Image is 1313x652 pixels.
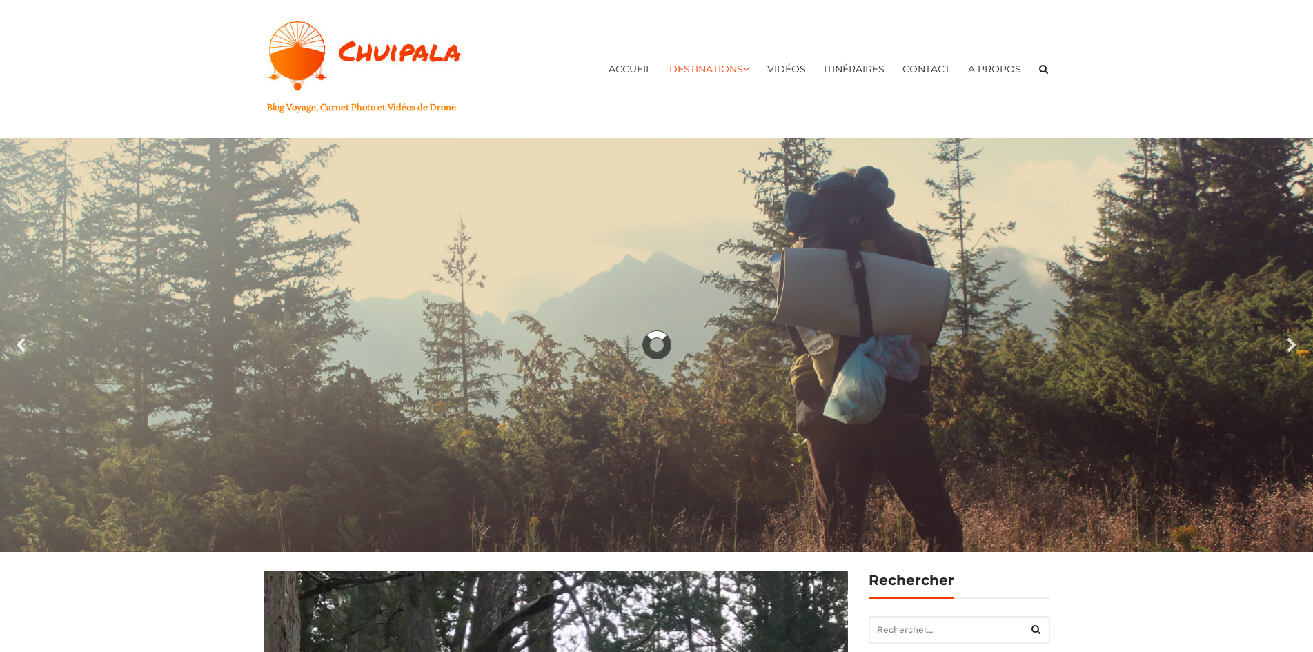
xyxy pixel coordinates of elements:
a: Itinéraires [817,52,891,86]
a: A propos [961,52,1028,86]
img: Chuipala Blog Voyage, Carnet photo et vidéos de drone [264,17,471,95]
h4: Rechercher [869,571,954,599]
input: Rechercher... [869,616,1050,644]
a: Destinations [662,52,756,86]
a: Vidéos [760,52,813,86]
a: Accueil [602,52,658,86]
a: Blog Voyage, Carnet Photo et Vidéos de Drone [264,17,471,121]
a: Contact [896,52,957,86]
h1: Blog Voyage, Carnet Photo et Vidéos de Drone [267,101,471,114]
